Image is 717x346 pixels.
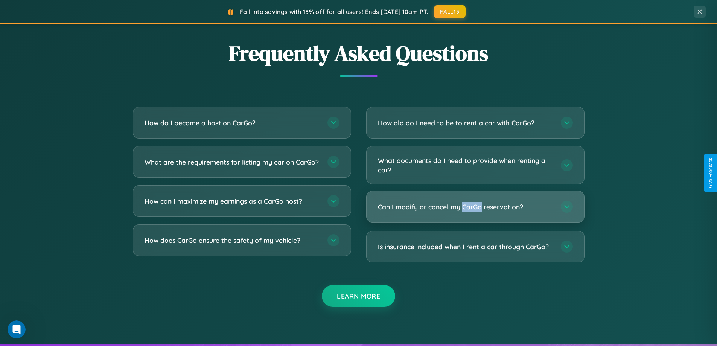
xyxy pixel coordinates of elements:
[378,118,553,128] h3: How old do I need to be to rent a car with CarGo?
[378,156,553,174] h3: What documents do I need to provide when renting a car?
[322,285,395,307] button: Learn More
[708,158,713,188] div: Give Feedback
[378,202,553,212] h3: Can I modify or cancel my CarGo reservation?
[145,236,320,245] h3: How does CarGo ensure the safety of my vehicle?
[145,118,320,128] h3: How do I become a host on CarGo?
[378,242,553,251] h3: Is insurance included when I rent a car through CarGo?
[145,157,320,167] h3: What are the requirements for listing my car on CarGo?
[8,320,26,338] iframe: Intercom live chat
[434,5,466,18] button: FALL15
[133,39,585,68] h2: Frequently Asked Questions
[240,8,428,15] span: Fall into savings with 15% off for all users! Ends [DATE] 10am PT.
[145,197,320,206] h3: How can I maximize my earnings as a CarGo host?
